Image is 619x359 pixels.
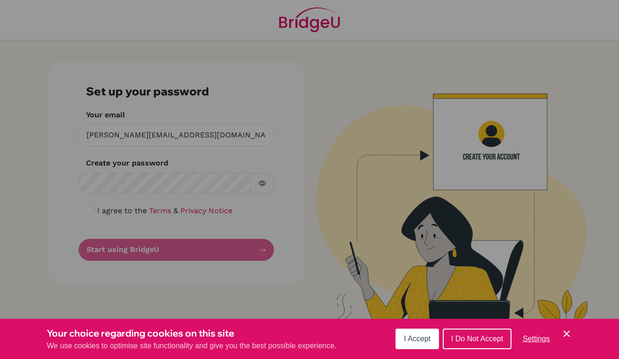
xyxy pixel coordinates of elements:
[515,330,557,348] button: Settings
[561,328,572,339] button: Save and close
[451,335,503,343] span: I Do Not Accept
[523,335,550,343] span: Settings
[443,329,511,349] button: I Do Not Accept
[47,340,337,352] p: We use cookies to optimise site functionality and give you the best possible experience.
[396,329,439,349] button: I Accept
[404,335,431,343] span: I Accept
[47,326,337,340] h3: Your choice regarding cookies on this site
